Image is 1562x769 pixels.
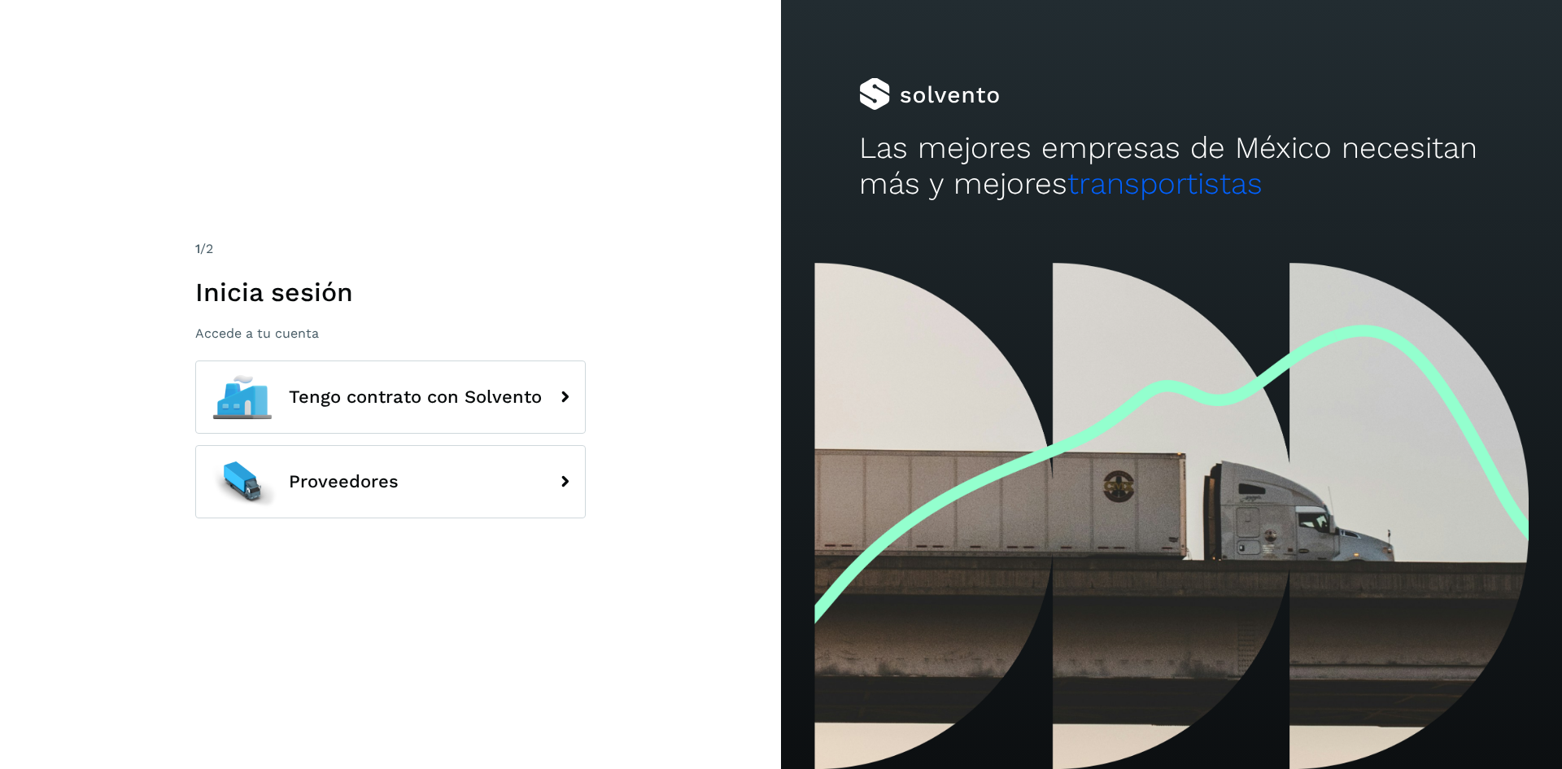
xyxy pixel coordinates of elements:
[195,445,586,518] button: Proveedores
[195,360,586,434] button: Tengo contrato con Solvento
[195,326,586,341] p: Accede a tu cuenta
[289,387,542,407] span: Tengo contrato con Solvento
[859,130,1484,203] h2: Las mejores empresas de México necesitan más y mejores
[195,277,586,308] h1: Inicia sesión
[195,239,586,259] div: /2
[289,472,399,492] span: Proveedores
[195,241,200,256] span: 1
[1067,166,1263,201] span: transportistas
